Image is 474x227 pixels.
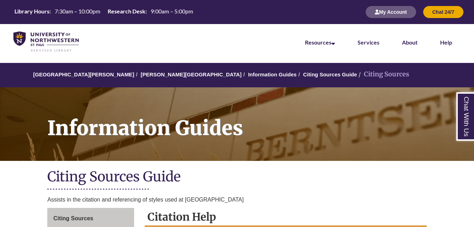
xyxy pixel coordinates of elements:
a: [GEOGRAPHIC_DATA][PERSON_NAME] [33,71,134,77]
span: 9:00am – 5:00pm [151,8,193,14]
table: Hours Today [12,7,196,16]
span: Assists in the citation and referencing of styles used at [GEOGRAPHIC_DATA] [47,197,244,203]
th: Library Hours: [12,7,52,15]
h1: Information Guides [40,87,474,152]
th: Research Desk: [105,7,148,15]
span: Citing Sources [53,215,93,221]
li: Citing Sources [357,69,409,80]
a: Resources [305,39,335,46]
a: My Account [366,9,416,15]
a: Chat 24/7 [423,9,463,15]
h2: Citation Help [145,208,426,227]
a: Information Guides [248,71,297,77]
h1: Citing Sources Guide [47,168,426,187]
img: UNWSP Library Logo [13,31,79,52]
a: Citing Sources Guide [303,71,357,77]
button: Chat 24/7 [423,6,463,18]
button: My Account [366,6,416,18]
a: Help [440,39,452,46]
a: Hours Today [12,7,196,17]
a: [PERSON_NAME][GEOGRAPHIC_DATA] [140,71,241,77]
a: About [402,39,418,46]
a: Services [358,39,379,46]
span: 7:30am – 10:00pm [55,8,100,14]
